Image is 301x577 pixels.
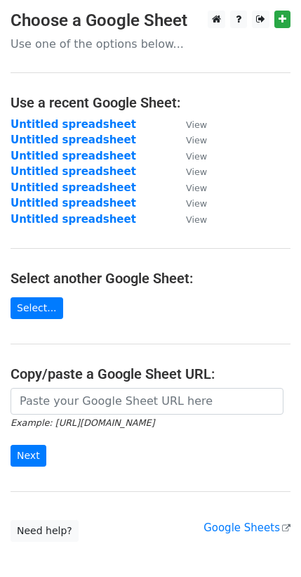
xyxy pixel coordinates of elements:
[186,167,207,177] small: View
[172,134,207,146] a: View
[172,165,207,178] a: View
[203,521,290,534] a: Google Sheets
[11,388,283,415] input: Paste your Google Sheet URL here
[11,11,290,31] h3: Choose a Google Sheet
[186,183,207,193] small: View
[172,181,207,194] a: View
[11,270,290,287] h4: Select another Google Sheet:
[11,297,63,319] a: Select...
[172,197,207,209] a: View
[186,151,207,162] small: View
[186,214,207,225] small: View
[11,445,46,467] input: Next
[11,165,136,178] a: Untitled spreadsheet
[11,118,136,131] a: Untitled spreadsheet
[172,150,207,162] a: View
[11,37,290,51] p: Use one of the options below...
[11,197,136,209] a: Untitled spreadsheet
[11,94,290,111] h4: Use a recent Google Sheet:
[186,135,207,145] small: View
[11,181,136,194] a: Untitled spreadsheet
[11,520,79,542] a: Need help?
[11,365,290,382] h4: Copy/paste a Google Sheet URL:
[186,119,207,130] small: View
[11,213,136,226] a: Untitled spreadsheet
[186,198,207,209] small: View
[11,134,136,146] a: Untitled spreadsheet
[172,213,207,226] a: View
[11,417,154,428] small: Example: [URL][DOMAIN_NAME]
[11,150,136,162] a: Untitled spreadsheet
[172,118,207,131] a: View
